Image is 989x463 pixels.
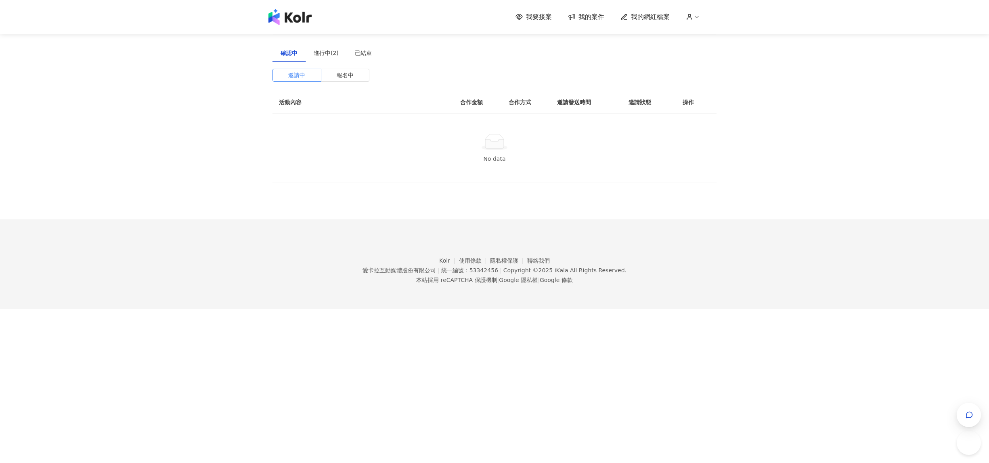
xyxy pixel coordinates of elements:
div: 已結束 [355,48,372,57]
a: 我要接案 [515,13,552,21]
span: 我的網紅檔案 [631,13,670,21]
span: | [538,277,540,283]
span: 本站採用 reCAPTCHA 保護機制 [416,275,572,285]
div: 統一編號：53342456 [441,267,498,274]
a: 使用條款 [459,257,490,264]
span: 報名中 [337,69,354,81]
iframe: Help Scout Beacon - Open [957,431,981,455]
a: 我的案件 [568,13,604,21]
div: 進行中(2) [314,48,339,57]
a: 我的網紅檔案 [620,13,670,21]
a: 聯絡我們 [527,257,550,264]
th: 邀請發送時間 [551,91,622,114]
span: 邀請中 [288,69,305,81]
div: 愛卡拉互動媒體股份有限公司 [362,267,436,274]
th: 合作金額 [454,91,502,114]
a: iKala [555,267,568,274]
div: 確認中 [281,48,298,57]
span: 我的案件 [578,13,604,21]
img: logo [268,9,312,25]
a: 隱私權保護 [490,257,527,264]
span: | [500,267,502,274]
th: 活動內容 [272,91,434,114]
th: 操作 [676,91,717,114]
a: Google 隱私權 [499,277,538,283]
div: No data [282,154,707,163]
a: Kolr [439,257,459,264]
span: | [497,277,499,283]
span: 我要接案 [526,13,552,21]
th: 邀請狀態 [622,91,676,114]
div: Copyright © 2025 All Rights Reserved. [503,267,627,274]
span: | [438,267,440,274]
th: 合作方式 [502,91,551,114]
a: Google 條款 [540,277,573,283]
